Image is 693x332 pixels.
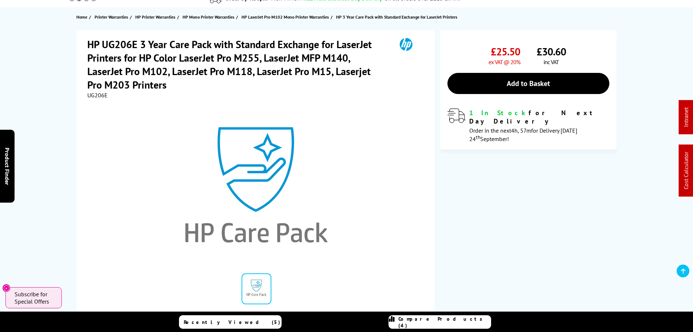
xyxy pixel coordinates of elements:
h1: HP UG206E 3 Year Care Pack with Standard Exchange for LaserJet Printers for HP Color LaserJet Pro... [87,38,389,91]
sup: th [476,134,480,140]
span: inc VAT [543,58,559,66]
a: Cost Calculator [682,152,690,190]
a: HP LaserJet Pro M102 Mono Printer Warranties [242,13,331,21]
span: UG206E [87,91,108,99]
button: Close [2,284,11,292]
span: Home [76,13,87,21]
span: 4h, 57m [511,127,531,134]
span: Order in the next for Delivery [DATE] 24 September! [469,127,577,142]
span: HP 3 Year Care Pack with Standard Exchange for LaserJet Printers [336,13,457,21]
a: Add to Basket [447,73,609,94]
span: ex VAT @ 20% [489,58,520,66]
img: HP UG206E 3 Year Care Pack with Standard Exchange for LaserJet Printers [185,113,328,256]
a: Recently Viewed (5) [179,315,282,329]
span: HP Mono Printer Warranties [183,13,234,21]
a: Intranet [682,108,690,127]
a: HP Printer Warranties [135,13,177,21]
span: 1 In Stock [469,109,529,117]
img: HP [389,38,423,51]
span: Compare Products (4) [398,316,491,329]
span: Subscribe for Special Offers [15,290,55,305]
a: Printer Warranties [95,13,130,21]
span: Recently Viewed (5) [184,319,280,325]
div: for Next Day Delivery [469,109,609,125]
a: HP 3 Year Care Pack with Standard Exchange for LaserJet Printers [336,13,459,21]
div: modal_delivery [447,109,609,142]
span: Printer Warranties [95,13,128,21]
span: £25.50 [491,45,520,58]
span: £30.60 [537,45,566,58]
span: Product Finder [4,147,11,185]
a: Compare Products (4) [389,315,491,329]
span: HP Printer Warranties [135,13,175,21]
a: Home [76,13,89,21]
span: HP LaserJet Pro M102 Mono Printer Warranties [242,13,329,21]
a: HP Mono Printer Warranties [183,13,236,21]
